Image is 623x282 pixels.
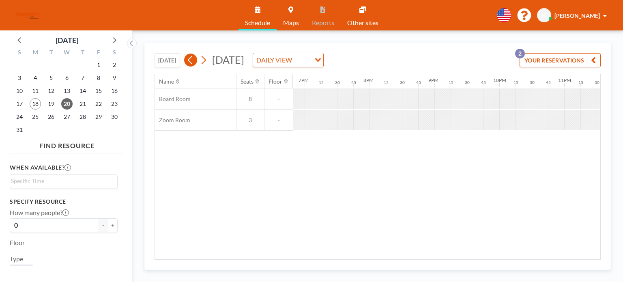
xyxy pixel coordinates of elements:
span: Friday, August 1, 2025 [93,59,104,71]
div: 15 [319,80,324,85]
span: Sunday, August 17, 2025 [14,98,25,110]
span: Friday, August 22, 2025 [93,98,104,110]
span: Wednesday, August 6, 2025 [61,72,73,84]
div: 15 [384,80,389,85]
div: 15 [578,80,583,85]
span: Sunday, August 3, 2025 [14,72,25,84]
span: 8 [236,95,264,103]
span: 3 [236,116,264,124]
p: 2 [515,49,525,58]
div: 30 [530,80,535,85]
div: 7PM [299,77,309,83]
div: 30 [400,80,405,85]
span: Wednesday, August 20, 2025 [61,98,73,110]
span: Sunday, August 31, 2025 [14,124,25,136]
div: S [106,48,122,58]
span: Other sites [347,19,378,26]
span: Saturday, August 9, 2025 [109,72,120,84]
div: F [90,48,106,58]
span: Saturday, August 16, 2025 [109,85,120,97]
span: Thursday, August 21, 2025 [77,98,88,110]
span: Sunday, August 10, 2025 [14,85,25,97]
div: T [43,48,59,58]
label: Type [10,255,23,263]
div: S [12,48,28,58]
span: Tuesday, August 5, 2025 [45,72,57,84]
h3: Specify resource [10,198,118,205]
span: - [264,116,293,124]
div: [DATE] [56,34,78,46]
div: Floor [269,78,282,85]
span: Friday, August 15, 2025 [93,85,104,97]
span: Monday, August 4, 2025 [30,72,41,84]
span: Board Room [155,95,191,103]
div: M [28,48,43,58]
div: 9PM [428,77,438,83]
span: Monday, August 18, 2025 [30,98,41,110]
label: Floor [10,239,25,247]
span: Tuesday, August 19, 2025 [45,98,57,110]
div: Search for option [10,175,117,187]
span: Schedule [245,19,270,26]
span: DAILY VIEW [255,55,294,65]
span: Maps [283,19,299,26]
img: organization-logo [13,7,42,24]
span: Monday, August 25, 2025 [30,111,41,123]
h4: FIND RESOURCE [10,138,124,150]
button: [DATE] [155,53,180,67]
span: - [264,95,293,103]
span: [DATE] [212,54,244,66]
div: T [75,48,90,58]
button: - [98,218,108,232]
div: 30 [465,80,470,85]
div: 15 [513,80,518,85]
span: Saturday, August 23, 2025 [109,98,120,110]
input: Search for option [11,177,113,185]
span: Thursday, August 14, 2025 [77,85,88,97]
span: Reports [312,19,334,26]
div: 45 [481,80,486,85]
div: 45 [351,80,356,85]
div: Search for option [253,53,323,67]
button: YOUR RESERVATIONS2 [520,53,601,67]
div: Name [159,78,174,85]
div: 45 [546,80,551,85]
span: Tuesday, August 26, 2025 [45,111,57,123]
input: Search for option [294,55,310,65]
span: Monday, August 11, 2025 [30,85,41,97]
span: JC [541,12,547,19]
div: 45 [416,80,421,85]
span: [PERSON_NAME] [554,12,600,19]
span: Friday, August 29, 2025 [93,111,104,123]
div: 10PM [493,77,506,83]
button: + [108,218,118,232]
div: 8PM [363,77,374,83]
div: 30 [595,80,599,85]
span: Sunday, August 24, 2025 [14,111,25,123]
span: Saturday, August 30, 2025 [109,111,120,123]
span: Saturday, August 2, 2025 [109,59,120,71]
span: Wednesday, August 13, 2025 [61,85,73,97]
span: Thursday, August 28, 2025 [77,111,88,123]
span: Zoom Room [155,116,190,124]
span: Tuesday, August 12, 2025 [45,85,57,97]
span: Thursday, August 7, 2025 [77,72,88,84]
div: 11PM [558,77,571,83]
span: Friday, August 8, 2025 [93,72,104,84]
div: Seats [241,78,253,85]
span: Wednesday, August 27, 2025 [61,111,73,123]
label: How many people? [10,209,69,217]
div: 15 [449,80,453,85]
div: W [59,48,75,58]
div: 30 [335,80,340,85]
